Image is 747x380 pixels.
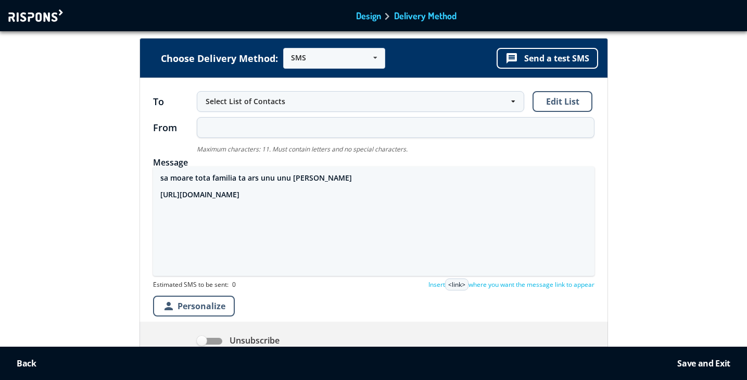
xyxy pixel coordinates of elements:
[153,96,197,107] span: To
[153,296,235,316] button: personPersonalize
[533,91,592,112] button: Edit List
[161,54,278,63] span: Choose Delivery Method:
[356,11,381,20] a: Design
[153,167,594,276] textarea: sa moare tota familia ta ars unu unu [PERSON_NAME] [URL][DOMAIN_NAME]
[17,358,36,369] span: Back
[291,54,306,61] div: SMS
[394,11,457,20] a: Delivery Method
[497,48,598,69] button: messageSend a test SMS
[232,280,236,290] span: 0
[162,300,175,312] i: person
[677,358,730,369] div: Save and Exit
[505,52,518,65] i: message
[153,123,197,132] div: From
[428,278,594,290] p: Insert where you want the message link to appear
[445,278,469,290] span: <link>
[153,158,594,167] div: Message
[153,280,236,290] span: Estimated SMS to be sent:
[206,96,505,107] div: Select List of Contacts
[197,146,594,153] div: Maximum characters: 11. Must contain letters and no special characters.
[197,335,280,346] label: Unsubscribe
